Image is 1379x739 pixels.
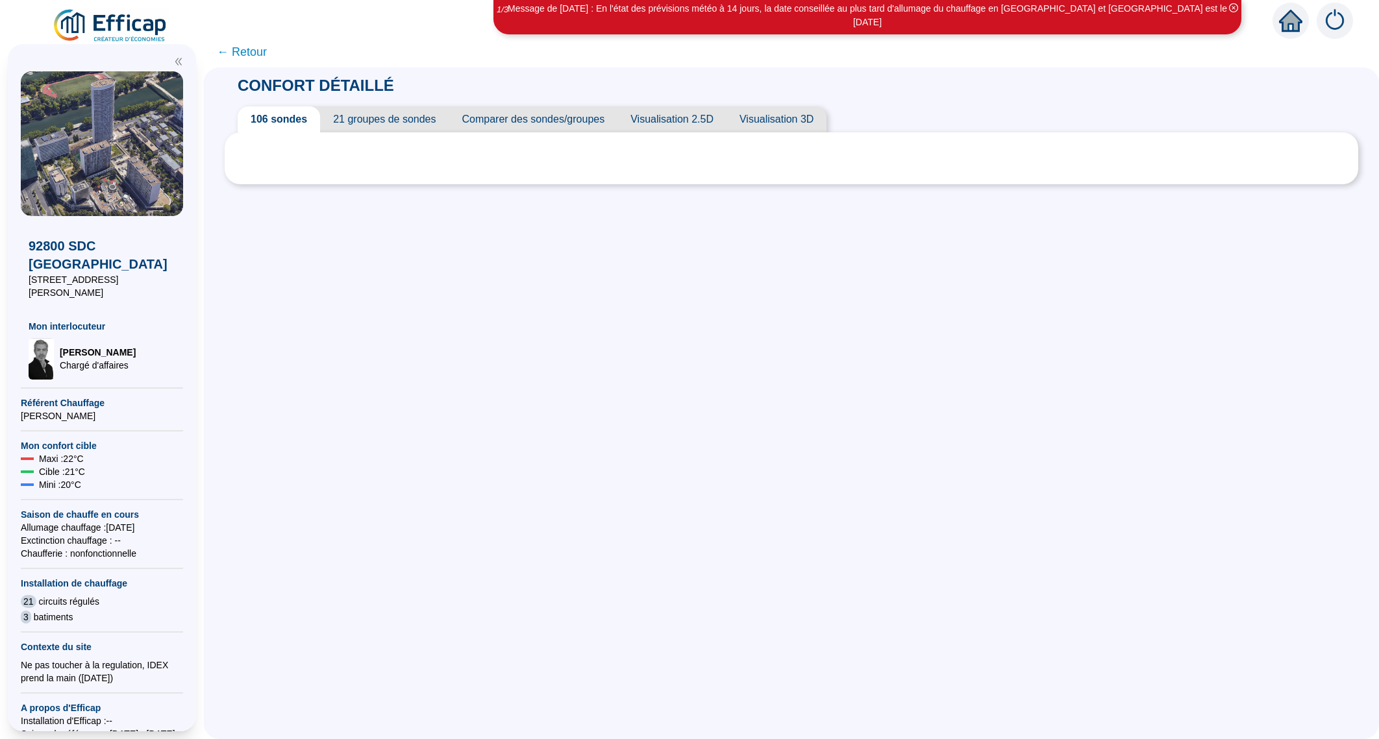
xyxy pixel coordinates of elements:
span: Comparer des sondes/groupes [449,106,618,132]
span: Contexte du site [21,640,183,653]
span: [PERSON_NAME] [21,409,183,422]
span: home [1279,9,1302,32]
div: Ne pas toucher à la regulation, IDEX prend la main ([DATE]) [21,659,183,684]
span: 3 [21,611,31,624]
span: 92800 SDC [GEOGRAPHIC_DATA] [29,237,175,273]
span: Maxi : 22 °C [39,452,84,465]
span: [STREET_ADDRESS][PERSON_NAME] [29,273,175,299]
span: Exctinction chauffage : -- [21,534,183,547]
span: Mon confort cible [21,439,183,452]
span: circuits régulés [39,595,99,608]
span: A propos d'Efficap [21,701,183,714]
div: Message de [DATE] : En l'état des prévisions météo à 14 jours, la date conseillée au plus tard d'... [495,2,1239,29]
span: batiments [34,611,73,624]
span: CONFORT DÉTAILLÉ [225,77,407,94]
img: efficap energie logo [52,8,169,44]
span: Mon interlocuteur [29,320,175,333]
img: Chargé d'affaires [29,338,55,380]
span: double-left [174,57,183,66]
span: [PERSON_NAME] [60,346,136,359]
span: Visualisation 2.5D [617,106,727,132]
span: Saison de chauffe en cours [21,508,183,521]
span: Visualisation 3D [727,106,826,132]
i: 1 / 3 [497,5,508,14]
span: Installation d'Efficap : -- [21,714,183,727]
span: Chaufferie : non fonctionnelle [21,547,183,560]
span: close-circle [1229,3,1238,12]
span: Chargé d'affaires [60,359,136,372]
span: Cible : 21 °C [39,465,85,478]
span: 21 [21,595,36,608]
span: 21 groupes de sondes [320,106,449,132]
span: 106 sondes [238,106,320,132]
span: ← Retour [217,43,267,61]
span: Allumage chauffage : [DATE] [21,521,183,534]
span: Mini : 20 °C [39,478,81,491]
span: Référent Chauffage [21,396,183,409]
img: alerts [1317,3,1353,39]
span: Installation de chauffage [21,577,183,590]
